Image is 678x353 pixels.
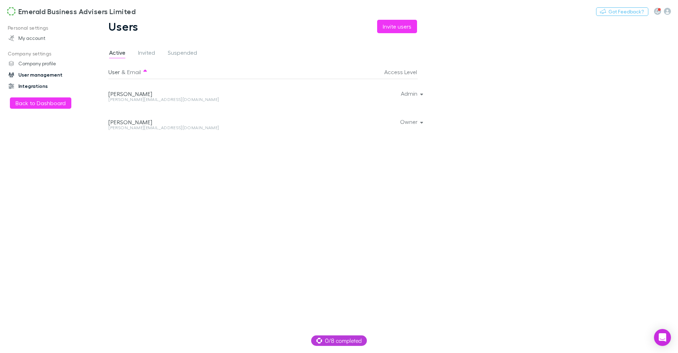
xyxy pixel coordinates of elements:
p: Personal settings [1,24,90,32]
div: [PERSON_NAME] [108,119,304,126]
a: My account [1,32,90,44]
a: Emerald Business Advisers Limited [3,3,140,20]
h1: Users [108,20,138,33]
p: Company settings [1,49,90,58]
button: Admin [395,89,428,98]
div: Open Intercom Messenger [654,329,671,346]
button: Access Level [384,65,426,79]
a: User management [1,69,90,80]
div: & [108,65,304,79]
span: Suspended [168,49,197,58]
span: Active [109,49,125,58]
h3: Emerald Business Advisers Limited [18,7,136,16]
span: Invited [138,49,155,58]
button: Got Feedback? [596,7,648,16]
button: Back to Dashboard [10,97,71,109]
div: [PERSON_NAME] [108,90,304,97]
button: Invite users [377,20,417,33]
div: [PERSON_NAME][EMAIL_ADDRESS][DOMAIN_NAME] [108,97,304,102]
div: [PERSON_NAME][EMAIL_ADDRESS][DOMAIN_NAME] [108,126,304,130]
button: User [108,65,120,79]
a: Company profile [1,58,90,69]
button: Owner [394,117,428,127]
a: Integrations [1,80,90,92]
img: Emerald Business Advisers Limited's Logo [7,7,16,16]
button: Email [127,65,141,79]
